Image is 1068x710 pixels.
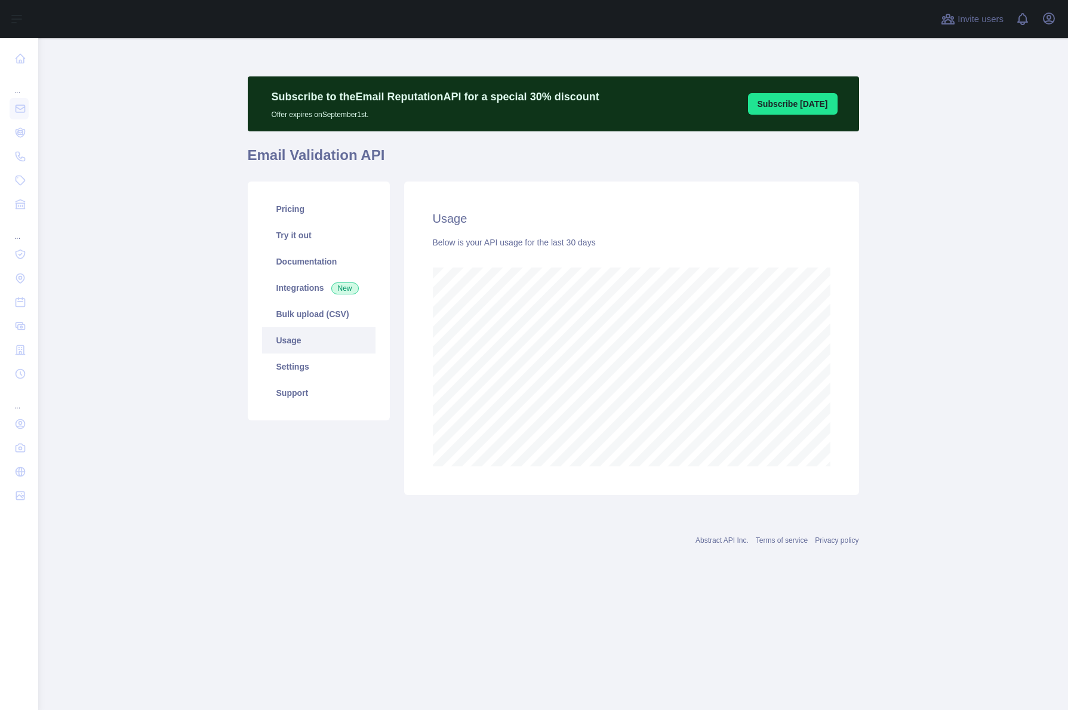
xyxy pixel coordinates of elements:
[331,282,359,294] span: New
[262,248,376,275] a: Documentation
[433,236,830,248] div: Below is your API usage for the last 30 days
[262,222,376,248] a: Try it out
[248,146,859,174] h1: Email Validation API
[262,275,376,301] a: Integrations New
[262,327,376,354] a: Usage
[10,72,29,96] div: ...
[756,536,808,545] a: Terms of service
[958,13,1004,26] span: Invite users
[748,93,838,115] button: Subscribe [DATE]
[695,536,749,545] a: Abstract API Inc.
[262,301,376,327] a: Bulk upload (CSV)
[262,380,376,406] a: Support
[10,387,29,411] div: ...
[10,217,29,241] div: ...
[262,354,376,380] a: Settings
[433,210,830,227] h2: Usage
[938,10,1006,29] button: Invite users
[272,105,599,119] p: Offer expires on September 1st.
[815,536,858,545] a: Privacy policy
[272,88,599,105] p: Subscribe to the Email Reputation API for a special 30 % discount
[262,196,376,222] a: Pricing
